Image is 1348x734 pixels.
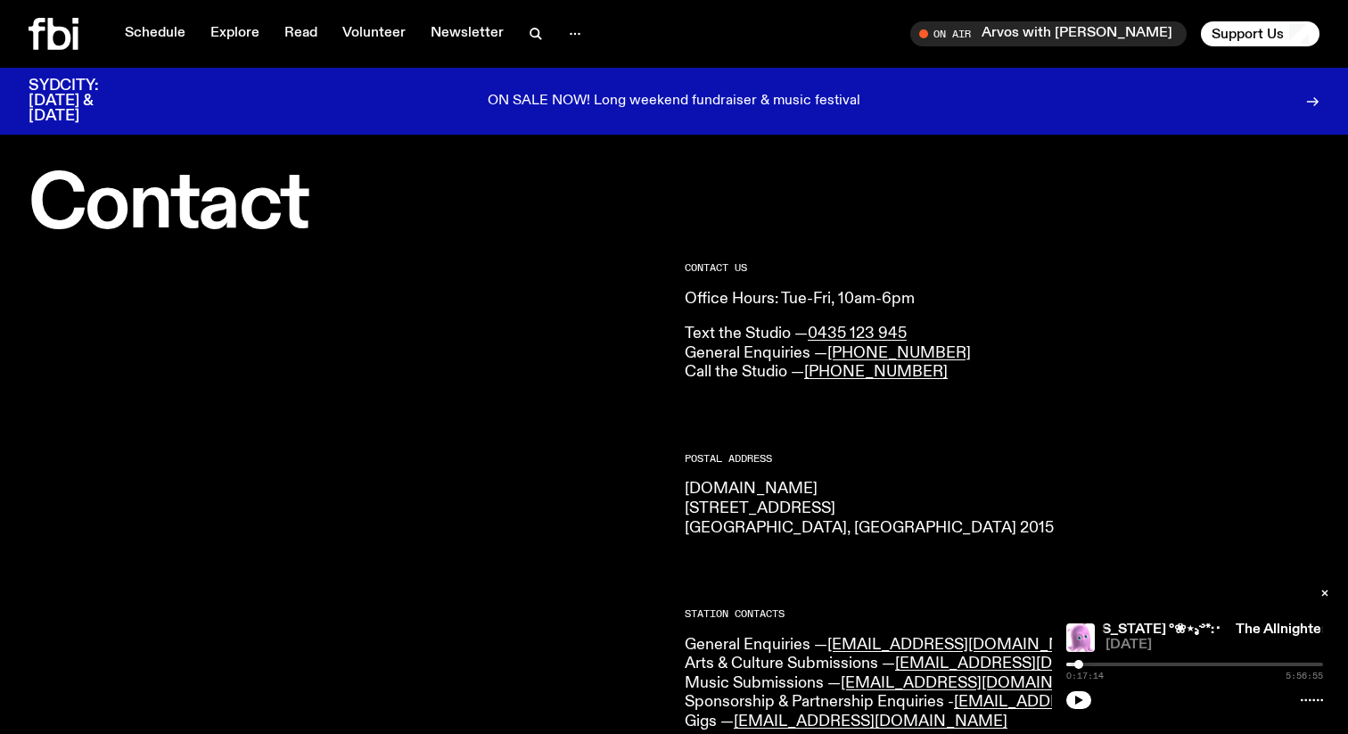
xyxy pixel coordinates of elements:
h2: Postal Address [685,454,1319,464]
a: Read [274,21,328,46]
a: [EMAIL_ADDRESS][DOMAIN_NAME] [827,637,1101,653]
p: ON SALE NOW! Long weekend fundraiser & music festival [488,94,860,110]
a: Schedule [114,21,196,46]
a: Explore [200,21,270,46]
a: [PHONE_NUMBER] [827,345,971,361]
span: Support Us [1212,26,1284,42]
img: An animated image of a pink squid named pearl from Nemo. [1066,623,1095,652]
h2: Station Contacts [685,609,1319,619]
h3: SYDCITY: [DATE] & [DATE] [29,78,143,124]
p: Text the Studio — General Enquiries — Call the Studio — [685,325,1319,383]
span: 0:17:14 [1066,672,1104,680]
a: [EMAIL_ADDRESS][DOMAIN_NAME] [954,694,1228,710]
span: [DATE] [1106,639,1323,652]
button: On AirArvos with [PERSON_NAME] [910,21,1187,46]
a: Volunteer [332,21,416,46]
a: The Allnighter with [PERSON_NAME] & [US_STATE] °❀⋆.ೃ࿔*:･ [829,623,1221,637]
a: [EMAIL_ADDRESS][DOMAIN_NAME] [734,713,1007,730]
p: [DOMAIN_NAME] [STREET_ADDRESS] [GEOGRAPHIC_DATA], [GEOGRAPHIC_DATA] 2015 [685,480,1319,538]
a: Newsletter [420,21,514,46]
a: [EMAIL_ADDRESS][DOMAIN_NAME] [841,675,1114,691]
span: 5:56:55 [1286,672,1323,680]
button: Support Us [1201,21,1319,46]
h1: Contact [29,169,663,242]
h2: CONTACT US [685,263,1319,273]
a: [EMAIL_ADDRESS][DOMAIN_NAME] [895,656,1169,672]
p: Office Hours: Tue-Fri, 10am-6pm [685,290,1319,309]
a: [PHONE_NUMBER] [804,364,948,380]
a: 0435 123 945 [808,326,907,342]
